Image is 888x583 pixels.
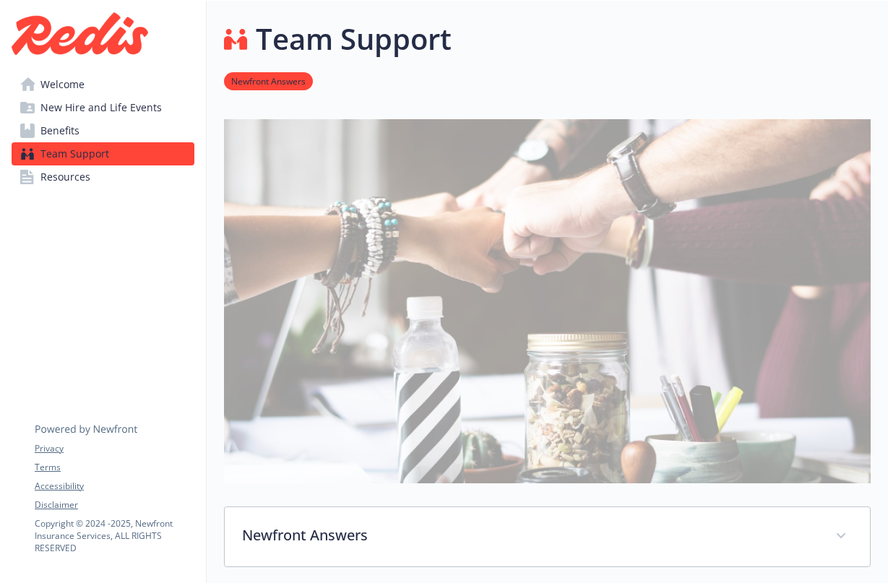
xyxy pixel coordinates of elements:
[12,73,194,96] a: Welcome
[12,165,194,189] a: Resources
[12,142,194,165] a: Team Support
[40,142,109,165] span: Team Support
[40,119,79,142] span: Benefits
[12,96,194,119] a: New Hire and Life Events
[35,480,194,493] a: Accessibility
[35,517,194,554] p: Copyright © 2024 - 2025 , Newfront Insurance Services, ALL RIGHTS RESERVED
[40,73,85,96] span: Welcome
[224,74,313,87] a: Newfront Answers
[35,498,194,511] a: Disclaimer
[242,524,818,546] p: Newfront Answers
[40,96,162,119] span: New Hire and Life Events
[225,507,870,566] div: Newfront Answers
[35,442,194,455] a: Privacy
[12,119,194,142] a: Benefits
[224,119,871,483] img: team support page banner
[40,165,90,189] span: Resources
[256,17,452,61] h1: Team Support
[35,461,194,474] a: Terms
